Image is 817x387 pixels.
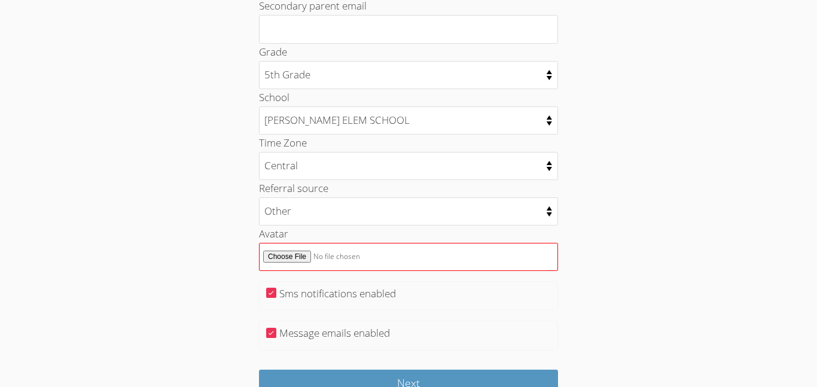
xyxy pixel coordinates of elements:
label: School [259,90,289,104]
label: Time Zone [259,136,307,150]
label: Avatar [259,227,288,240]
label: Sms notifications enabled [279,287,396,300]
label: Grade [259,45,287,59]
label: Referral source [259,181,328,195]
label: Message emails enabled [279,326,390,340]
